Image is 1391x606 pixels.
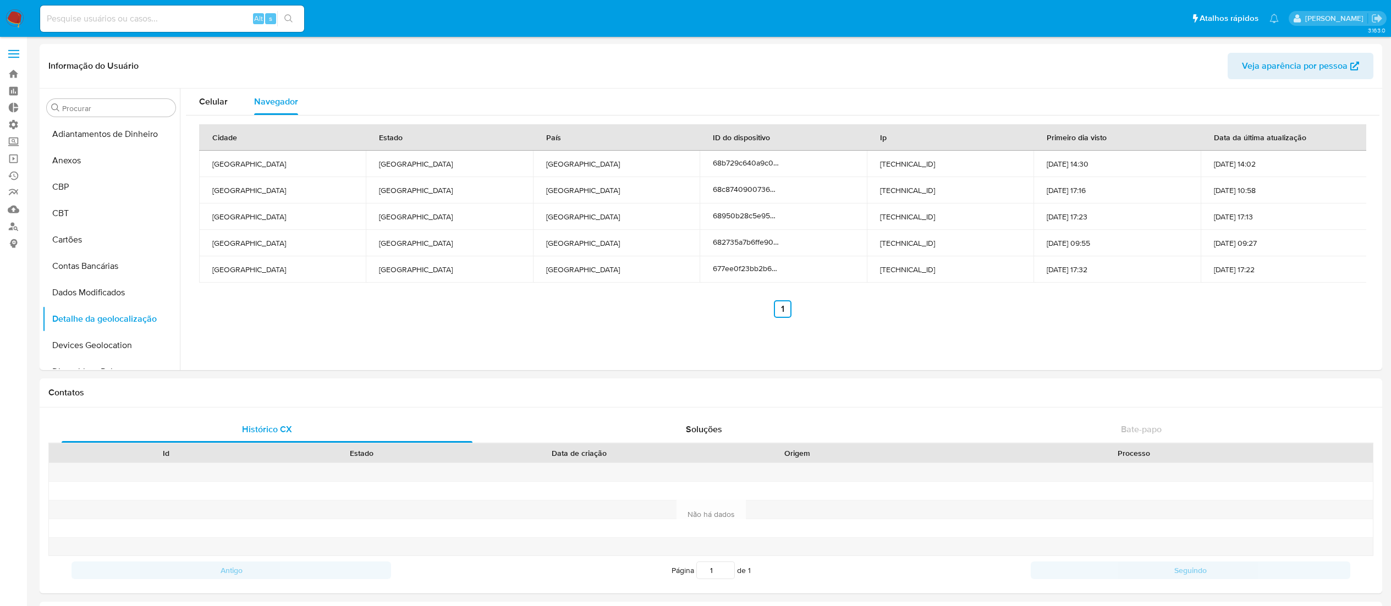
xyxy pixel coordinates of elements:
[72,561,391,579] button: Antigo
[1033,256,1200,283] td: [DATE] 17:32
[867,124,1033,151] th: Ip
[533,203,700,230] td: [GEOGRAPHIC_DATA]
[1033,203,1200,230] td: [DATE] 17:23
[186,89,1379,115] div: Tabs
[1200,13,1258,24] span: Atalhos rápidos
[42,227,180,253] button: Cartões
[48,60,139,71] h1: Informação do Usuário
[533,230,700,256] td: [GEOGRAPHIC_DATA]
[366,203,532,230] td: [GEOGRAPHIC_DATA]
[1228,53,1373,79] button: Veja aparência por pessoa
[1242,53,1348,79] span: Veja aparência por pessoa
[867,151,1033,177] td: [TECHNICAL_ID]
[199,95,228,108] span: Celular
[1201,177,1367,203] td: [DATE] 10:58
[366,230,532,256] td: [GEOGRAPHIC_DATA]
[366,151,532,177] td: [GEOGRAPHIC_DATA]
[366,256,532,283] td: [GEOGRAPHIC_DATA]
[672,561,751,579] span: Página de
[1201,151,1367,177] td: [DATE] 14:02
[533,256,700,283] td: [GEOGRAPHIC_DATA]
[867,230,1033,256] td: [TECHNICAL_ID]
[199,177,366,203] td: [GEOGRAPHIC_DATA]
[366,124,532,151] th: Estado
[533,151,700,177] td: [GEOGRAPHIC_DATA]
[533,124,700,151] th: País
[62,103,171,113] input: Procurar
[713,210,813,221] span: 68950b28c5e95372a125f2e4
[42,332,180,359] button: Devices Geolocation
[686,423,722,436] span: Soluções
[1031,561,1350,579] button: Seguindo
[1033,230,1200,256] td: [DATE] 09:55
[277,11,300,26] button: search-icon
[1033,124,1200,151] th: Primeiro dia visto
[748,565,751,576] span: 1
[271,448,451,459] div: Estado
[42,147,180,174] button: Anexos
[42,306,180,332] button: Detalhe da geolocalização
[713,236,810,247] span: 682735a7b6ffe902a91b18d0
[1201,256,1367,283] td: [DATE] 17:22
[51,103,60,112] button: Procurar
[713,157,817,168] span: 68b729c640a9c006ec59ba8b
[1201,230,1367,256] td: [DATE] 09:27
[199,256,366,283] td: [GEOGRAPHIC_DATA]
[713,184,817,195] span: 68c8740900736aa773842ed0
[48,387,1373,398] h1: Contatos
[867,177,1033,203] td: [TECHNICAL_ID]
[1201,203,1367,230] td: [DATE] 17:13
[1121,423,1162,436] span: Bate-papo
[366,177,532,203] td: [GEOGRAPHIC_DATA]
[42,279,180,306] button: Dados Modificados
[199,151,366,177] td: [GEOGRAPHIC_DATA]
[867,203,1033,230] td: [TECHNICAL_ID]
[269,13,272,24] span: s
[1371,13,1383,24] a: Sair
[867,256,1033,283] td: [TECHNICAL_ID]
[1201,124,1367,151] th: Data da última atualização
[199,230,366,256] td: [GEOGRAPHIC_DATA]
[254,13,263,24] span: Alt
[1033,177,1200,203] td: [DATE] 17:16
[42,121,180,147] button: Adiantamentos de Dinheiro
[903,448,1365,459] div: Processo
[76,448,256,459] div: Id
[467,448,692,459] div: Data de criação
[254,95,298,108] span: Navegador
[42,253,180,279] button: Contas Bancárias
[1033,151,1200,177] td: [DATE] 14:30
[713,263,809,274] span: 677ee0f23bb2b64e4f1c05cf
[242,423,292,436] span: Histórico CX
[199,203,366,230] td: [GEOGRAPHIC_DATA]
[40,12,304,26] input: Pesquise usuários ou casos...
[533,177,700,203] td: [GEOGRAPHIC_DATA]
[700,124,866,151] th: ID do dispositivo
[199,124,366,151] th: Cidade
[774,300,791,318] a: Ir a la página 1
[199,300,1366,318] nav: Paginación
[42,359,180,385] button: Dispositivos Point
[42,200,180,227] button: CBT
[1269,14,1279,23] a: Notificações
[1305,13,1367,24] p: adriano.brito@mercadolivre.com
[42,174,180,200] button: CBP
[707,448,887,459] div: Origem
